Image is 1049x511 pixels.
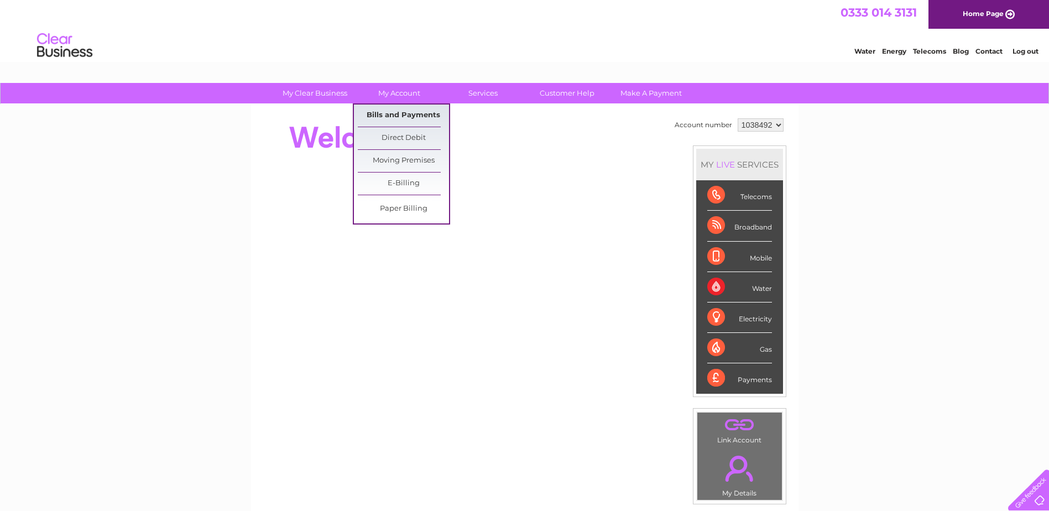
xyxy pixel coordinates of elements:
[707,180,772,211] div: Telecoms
[264,6,786,54] div: Clear Business is a trading name of Verastar Limited (registered in [GEOGRAPHIC_DATA] No. 3667643...
[707,272,772,303] div: Water
[353,83,445,103] a: My Account
[437,83,529,103] a: Services
[696,149,783,180] div: MY SERVICES
[358,150,449,172] a: Moving Premises
[672,116,735,134] td: Account number
[697,446,782,500] td: My Details
[700,415,779,435] a: .
[697,412,782,447] td: Link Account
[358,198,449,220] a: Paper Billing
[707,303,772,333] div: Electricity
[913,47,946,55] a: Telecoms
[707,363,772,393] div: Payments
[714,159,737,170] div: LIVE
[521,83,613,103] a: Customer Help
[975,47,1003,55] a: Contact
[358,127,449,149] a: Direct Debit
[1013,47,1038,55] a: Log out
[358,105,449,127] a: Bills and Payments
[854,47,875,55] a: Water
[953,47,969,55] a: Blog
[700,449,779,488] a: .
[707,211,772,241] div: Broadband
[269,83,361,103] a: My Clear Business
[707,242,772,272] div: Mobile
[841,6,917,19] a: 0333 014 3131
[358,173,449,195] a: E-Billing
[882,47,906,55] a: Energy
[36,29,93,62] img: logo.png
[606,83,697,103] a: Make A Payment
[707,333,772,363] div: Gas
